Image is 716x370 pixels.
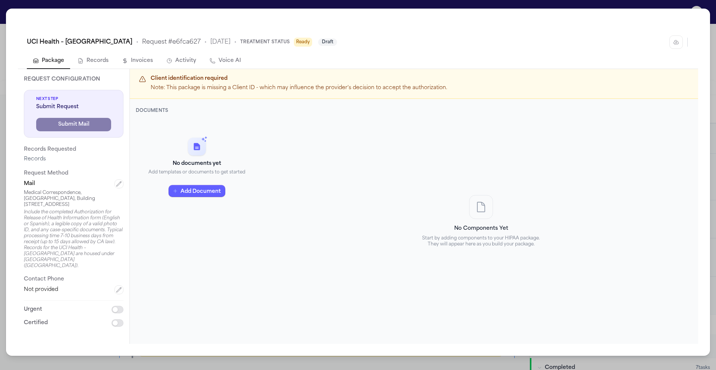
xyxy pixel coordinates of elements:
span: • [234,38,236,47]
p: Client identification required [151,75,447,82]
button: Submit Mail [36,118,111,131]
button: Package [27,53,70,69]
p: Records Requested [24,145,123,154]
p: Contact Phone [24,275,123,284]
span: Request # e6fca627 [142,38,201,47]
button: Add Document [169,185,225,197]
p: No documents yet [173,160,221,167]
span: Treatment Status [240,39,290,45]
span: Ready [294,38,312,47]
h4: No Components Yet [421,225,541,233]
button: Invoices [116,53,159,69]
p: Urgent [24,305,42,314]
h3: Documents [136,108,258,114]
button: Voice AI [204,53,247,69]
p: Note: This package is missing a Client ID - which may influence the provider's decision to accept... [151,84,447,92]
p: Request Configuration [24,75,123,84]
p: Request Method [24,169,123,178]
div: Medical Correspondence, [GEOGRAPHIC_DATA], Building [STREET_ADDRESS] [24,190,123,208]
button: Activity [160,53,202,69]
span: Next Step [36,96,111,102]
p: Start by adding components to your HIPAA package. They will appear here as you build your package. [421,236,541,248]
div: Include the completed Authorization for Release of Health Information form (English or Spanish), ... [24,209,123,269]
p: Certified [24,319,48,327]
span: Draft [318,38,337,46]
span: Mail [24,180,35,188]
span: • [204,38,207,47]
button: Records [72,53,114,69]
span: [DATE] [210,38,230,47]
span: Not provided [24,286,58,294]
span: Submit Request [36,103,111,111]
span: UCI Health – [GEOGRAPHIC_DATA] [27,38,132,47]
span: • [136,38,138,47]
div: Records [24,156,123,163]
p: Add templates or documents to get started [148,169,245,176]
